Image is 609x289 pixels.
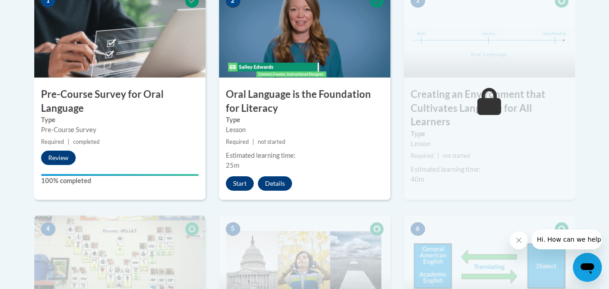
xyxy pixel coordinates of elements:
[411,129,568,139] label: Type
[41,176,199,186] label: 100% completed
[411,175,424,183] span: 40m
[41,151,76,165] button: Review
[41,138,64,145] span: Required
[41,125,199,135] div: Pre-Course Survey
[411,152,434,159] span: Required
[404,87,575,129] h3: Creating an Environment that Cultivates Language for All Learners
[34,87,206,115] h3: Pre-Course Survey for Oral Language
[226,222,240,236] span: 5
[41,222,55,236] span: 4
[226,176,254,191] button: Start
[226,115,384,125] label: Type
[5,6,73,14] span: Hi. How can we help?
[252,138,254,145] span: |
[68,138,69,145] span: |
[573,253,602,282] iframe: Button to launch messaging window
[258,138,285,145] span: not started
[437,152,439,159] span: |
[73,138,100,145] span: completed
[443,152,470,159] span: not started
[226,138,249,145] span: Required
[226,161,239,169] span: 25m
[258,176,292,191] button: Details
[219,87,390,115] h3: Oral Language is the Foundation for Literacy
[226,125,384,135] div: Lesson
[411,139,568,149] div: Lesson
[41,115,199,125] label: Type
[531,229,602,249] iframe: Message from company
[411,165,568,174] div: Estimated learning time:
[411,222,425,236] span: 6
[41,174,199,176] div: Your progress
[510,231,528,249] iframe: Close message
[226,151,384,161] div: Estimated learning time:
